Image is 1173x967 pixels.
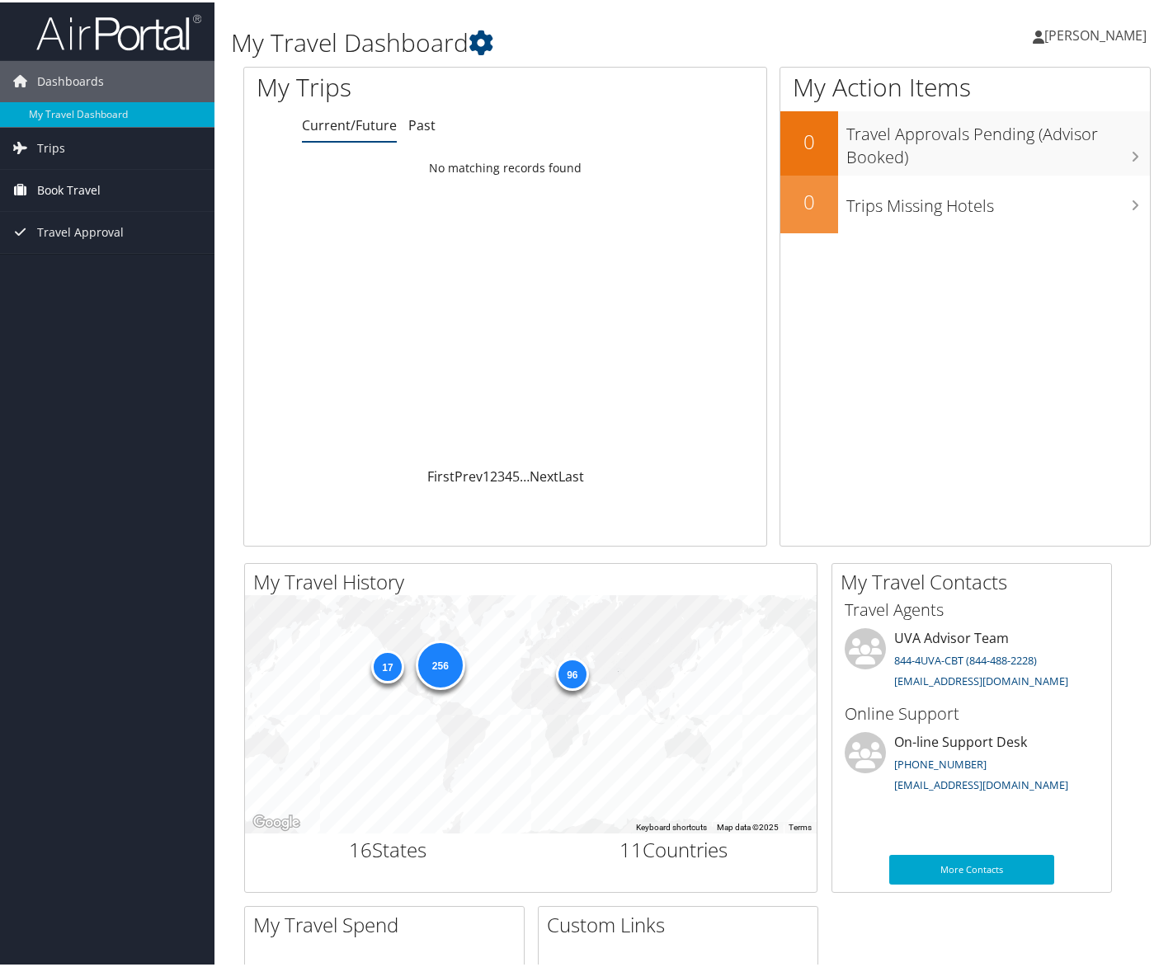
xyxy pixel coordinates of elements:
[789,820,812,829] a: Terms (opens in new tab)
[894,671,1068,686] a: [EMAIL_ADDRESS][DOMAIN_NAME]
[530,465,558,483] a: Next
[894,650,1037,665] a: 844-4UVA-CBT (844-488-2228)
[555,655,588,688] div: 96
[841,566,1111,594] h2: My Travel Contacts
[253,566,817,594] h2: My Travel History
[520,465,530,483] span: …
[836,626,1107,693] li: UVA Advisor Team
[249,810,304,831] img: Google
[455,465,483,483] a: Prev
[370,648,403,681] div: 17
[619,833,643,861] span: 11
[36,11,201,49] img: airportal-logo.png
[415,638,464,688] div: 256
[780,185,838,214] h2: 0
[37,209,124,251] span: Travel Approval
[547,908,817,936] h2: Custom Links
[408,114,436,132] a: Past
[894,754,987,769] a: [PHONE_NUMBER]
[544,833,805,861] h2: Countries
[1044,24,1147,42] span: [PERSON_NAME]
[257,833,519,861] h2: States
[231,23,852,58] h1: My Travel Dashboard
[558,465,584,483] a: Last
[427,465,455,483] a: First
[889,852,1054,882] a: More Contacts
[717,820,779,829] span: Map data ©2025
[836,730,1107,797] li: On-line Support Desk
[37,167,101,209] span: Book Travel
[253,908,524,936] h2: My Travel Spend
[846,184,1150,215] h3: Trips Missing Hotels
[846,112,1150,167] h3: Travel Approvals Pending (Advisor Booked)
[636,819,707,831] button: Keyboard shortcuts
[512,465,520,483] a: 5
[780,173,1150,231] a: 0Trips Missing Hotels
[490,465,497,483] a: 2
[244,151,766,181] td: No matching records found
[249,810,304,831] a: Open this area in Google Maps (opens a new window)
[845,596,1099,619] h3: Travel Agents
[349,833,372,861] span: 16
[483,465,490,483] a: 1
[845,700,1099,723] h3: Online Support
[505,465,512,483] a: 4
[780,125,838,153] h2: 0
[37,125,65,167] span: Trips
[780,68,1150,102] h1: My Action Items
[894,775,1068,790] a: [EMAIL_ADDRESS][DOMAIN_NAME]
[257,68,536,102] h1: My Trips
[302,114,397,132] a: Current/Future
[37,59,104,100] span: Dashboards
[1033,8,1163,58] a: [PERSON_NAME]
[780,109,1150,172] a: 0Travel Approvals Pending (Advisor Booked)
[497,465,505,483] a: 3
